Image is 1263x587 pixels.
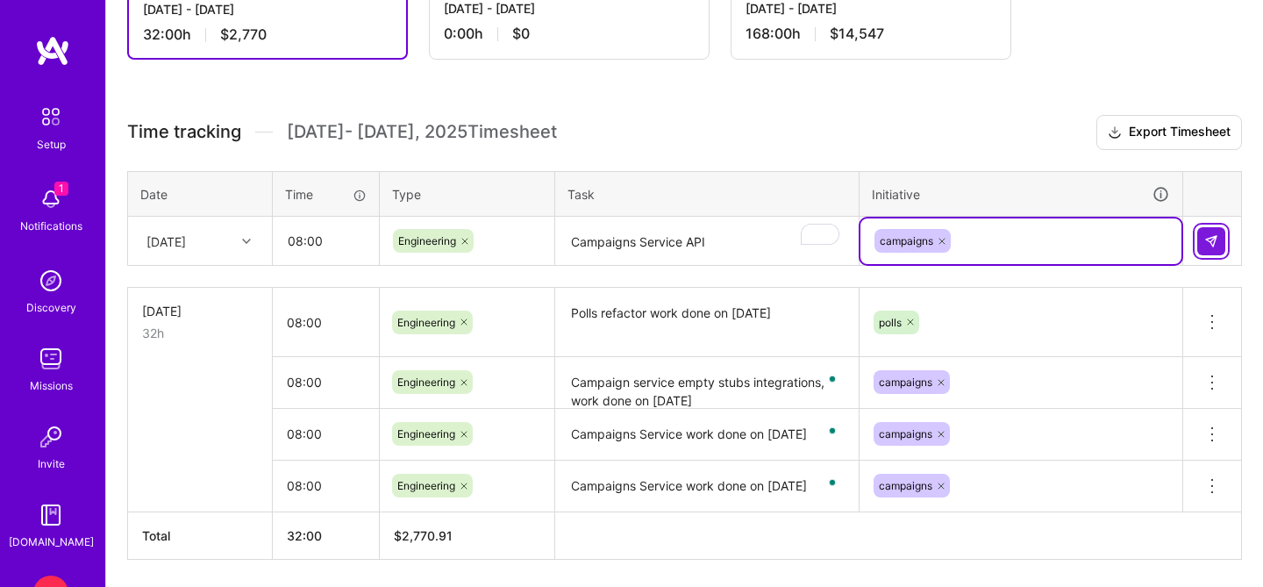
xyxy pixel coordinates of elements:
[33,263,68,298] img: discovery
[287,121,557,143] span: [DATE] - [DATE] , 2025 Timesheet
[444,25,695,43] div: 0:00 h
[128,512,273,559] th: Total
[33,498,68,533] img: guide book
[879,316,902,329] span: polls
[380,171,555,217] th: Type
[33,419,68,455] img: Invite
[397,479,455,492] span: Engineering
[397,427,455,440] span: Engineering
[220,25,267,44] span: $2,770
[880,234,933,247] span: campaigns
[273,411,379,457] input: HH:MM
[146,232,186,250] div: [DATE]
[557,411,857,460] textarea: To enrich screen reader interactions, please activate Accessibility in Grammarly extension settings
[32,98,69,135] img: setup
[398,234,456,247] span: Engineering
[512,25,530,43] span: $0
[273,512,380,559] th: 32:00
[397,316,455,329] span: Engineering
[33,182,68,217] img: bell
[285,185,367,204] div: Time
[879,376,932,389] span: campaigns
[274,218,378,264] input: HH:MM
[879,479,932,492] span: campaigns
[30,376,73,395] div: Missions
[33,341,68,376] img: teamwork
[273,359,379,405] input: HH:MM
[879,427,932,440] span: campaigns
[37,135,66,154] div: Setup
[273,462,379,509] input: HH:MM
[128,171,273,217] th: Date
[397,376,455,389] span: Engineering
[1197,227,1227,255] div: null
[142,324,258,342] div: 32h
[394,528,453,543] span: $ 2,770.91
[746,25,996,43] div: 168:00 h
[54,182,68,196] span: 1
[242,237,251,246] i: icon Chevron
[9,533,94,551] div: [DOMAIN_NAME]
[143,25,392,44] div: 32:00 h
[872,184,1170,204] div: Initiative
[38,455,65,473] div: Invite
[273,299,379,346] input: HH:MM
[1204,234,1218,248] img: Submit
[142,302,258,320] div: [DATE]
[557,359,857,408] textarea: To enrich screen reader interactions, please activate Accessibility in Grammarly extension settings
[830,25,884,43] span: $14,547
[127,121,241,143] span: Time tracking
[20,217,82,235] div: Notifications
[35,35,70,67] img: logo
[1096,115,1242,150] button: Export Timesheet
[26,298,76,317] div: Discovery
[555,171,860,217] th: Task
[1108,124,1122,142] i: icon Download
[557,462,857,512] textarea: To enrich screen reader interactions, please activate Accessibility in Grammarly extension settings
[557,218,857,265] textarea: To enrich screen reader interactions, please activate Accessibility in Grammarly extension settings
[557,290,857,355] textarea: Polls refactor work done on [DATE]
